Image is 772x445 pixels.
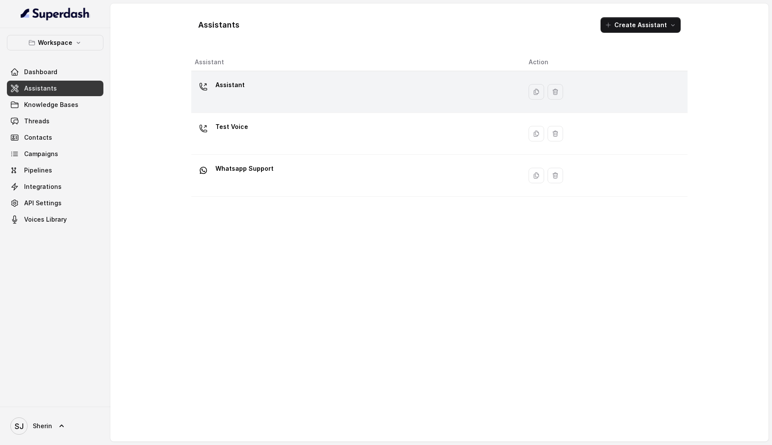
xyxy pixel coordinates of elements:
[7,195,103,211] a: API Settings
[601,17,681,33] button: Create Assistant
[24,100,78,109] span: Knowledge Bases
[7,179,103,194] a: Integrations
[24,166,52,175] span: Pipelines
[198,18,240,32] h1: Assistants
[21,7,90,21] img: light.svg
[215,78,245,92] p: Assistant
[7,163,103,178] a: Pipelines
[215,162,274,175] p: Whatsapp Support
[24,68,57,76] span: Dashboard
[24,133,52,142] span: Contacts
[522,53,688,71] th: Action
[7,113,103,129] a: Threads
[7,130,103,145] a: Contacts
[24,199,62,207] span: API Settings
[7,81,103,96] a: Assistants
[7,146,103,162] a: Campaigns
[24,84,57,93] span: Assistants
[24,215,67,224] span: Voices Library
[24,182,62,191] span: Integrations
[191,53,522,71] th: Assistant
[24,150,58,158] span: Campaigns
[215,120,248,134] p: Test Voice
[38,38,72,48] p: Workspace
[7,414,103,438] a: Sherin
[15,422,24,431] text: SJ
[7,97,103,113] a: Knowledge Bases
[24,117,50,125] span: Threads
[33,422,52,430] span: Sherin
[7,64,103,80] a: Dashboard
[7,35,103,50] button: Workspace
[7,212,103,227] a: Voices Library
